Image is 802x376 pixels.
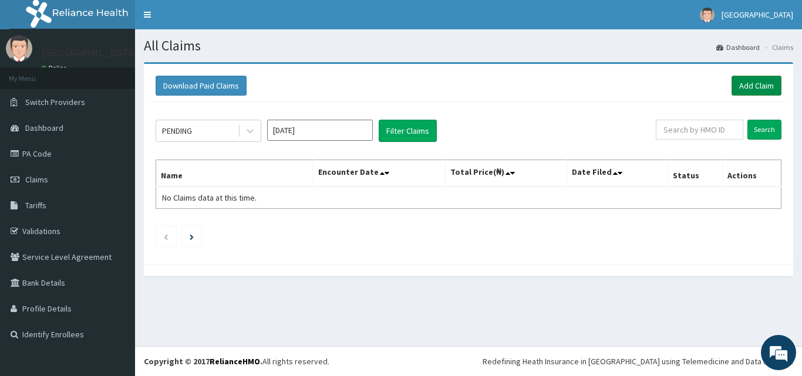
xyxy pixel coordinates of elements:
span: [GEOGRAPHIC_DATA] [722,9,793,20]
strong: Copyright © 2017 . [144,356,262,367]
input: Search by HMO ID [656,120,743,140]
th: Status [668,160,723,187]
span: No Claims data at this time. [162,192,257,203]
img: User Image [700,8,715,22]
textarea: Type your message and hit 'Enter' [6,251,224,292]
div: Minimize live chat window [193,6,221,34]
span: We're online! [68,113,162,232]
th: Total Price(₦) [445,160,567,187]
div: Redefining Heath Insurance in [GEOGRAPHIC_DATA] using Telemedicine and Data Science! [483,355,793,367]
span: Tariffs [25,200,46,211]
button: Download Paid Claims [156,76,247,96]
a: Add Claim [732,76,781,96]
img: User Image [6,35,32,62]
div: PENDING [162,125,192,137]
th: Date Filed [567,160,668,187]
a: Next page [190,231,194,242]
a: Previous page [163,231,169,242]
p: [GEOGRAPHIC_DATA] [41,48,138,58]
span: Claims [25,174,48,185]
th: Actions [722,160,781,187]
img: d_794563401_company_1708531726252_794563401 [22,59,48,88]
input: Select Month and Year [267,120,373,141]
a: Online [41,64,69,72]
li: Claims [761,42,793,52]
span: Dashboard [25,123,63,133]
footer: All rights reserved. [135,346,802,376]
button: Filter Claims [379,120,437,142]
span: Switch Providers [25,97,85,107]
th: Name [156,160,314,187]
input: Search [747,120,781,140]
div: Chat with us now [61,66,197,81]
h1: All Claims [144,38,793,53]
th: Encounter Date [314,160,445,187]
a: RelianceHMO [210,356,260,367]
a: Dashboard [716,42,760,52]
